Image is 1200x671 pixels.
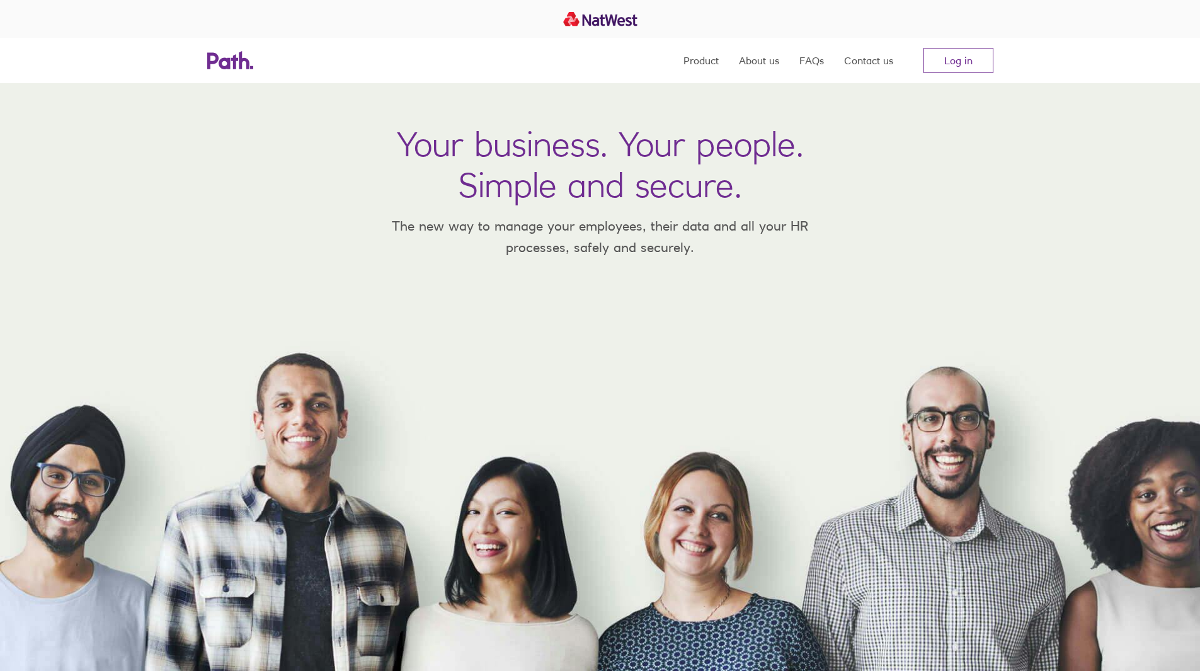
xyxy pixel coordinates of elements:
[739,38,779,83] a: About us
[683,38,719,83] a: Product
[844,38,893,83] a: Contact us
[799,38,824,83] a: FAQs
[397,123,804,205] h1: Your business. Your people. Simple and secure.
[374,215,827,258] p: The new way to manage your employees, their data and all your HR processes, safely and securely.
[923,48,993,73] a: Log in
